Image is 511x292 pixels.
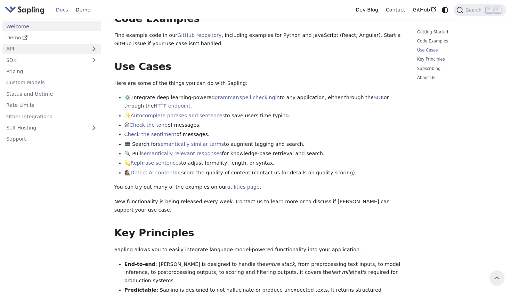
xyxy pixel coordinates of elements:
[5,5,47,15] a: Sapling.ai
[124,150,402,158] li: 🔍 Pull for knowledge-base retrieval and search.
[124,260,402,285] li: : [PERSON_NAME] is designed to handle the , from preprocessing text inputs, to model inference, t...
[2,123,101,133] a: Self-Hosting
[158,141,224,147] a: semantically similar terms
[114,61,402,73] h2: Use Cases
[87,55,101,65] button: Expand sidebar category 'SDK'
[114,79,402,88] p: Here are some of the things you can do with Sapling:
[124,132,177,137] a: Check the sentiment
[417,56,498,63] a: Key Principles
[72,5,94,15] a: Demo
[131,113,225,118] a: Autocomplete phrases and sentences
[177,32,221,38] a: GitHub repository
[2,33,101,43] a: Demo
[215,95,275,100] a: grammar/spell checking
[2,100,101,110] a: Rate Limits
[124,159,402,167] li: 💫 to adjust formality, length, or syntax.
[154,103,190,109] a: HTTP endpoint
[130,122,168,128] a: Check the tone
[2,111,101,121] a: Other Integrations
[114,246,402,254] p: Sapling allows you to easily integrate language model-powered functionality into your application.
[2,66,101,77] a: Pricing
[124,121,402,129] li: 😀 of messages.
[124,169,402,177] li: 🕵🏽‍♀️ or score the quality of content (contact us for details on quality scoring).
[417,65,498,72] a: Subscribing
[124,261,155,267] strong: End-to-end
[382,5,409,15] a: Contact
[141,151,222,156] a: semantically relevant responses
[352,5,382,15] a: Dev Blog
[417,74,498,81] a: About Us
[114,183,402,191] p: You can try out many of the examples on our .
[265,261,295,267] em: entire stack
[409,5,440,15] a: GitHub
[417,47,498,54] a: Use Cases
[227,184,259,190] a: utilities page
[374,95,384,100] a: SDK
[131,160,181,166] a: Rephrase sentences
[124,112,402,120] li: ✨ to save users time typing.
[2,44,87,54] a: API
[5,5,44,15] img: Sapling.ai
[124,131,402,139] li: of messages.
[114,198,402,214] p: New functionality is being released every week. Contact us to learn more or to discuss if [PERSON...
[2,134,101,144] a: Support
[131,170,175,175] a: Detect AI content
[494,7,501,13] kbd: K
[417,29,498,35] a: Getting Started
[114,31,402,48] p: Find example code in our , including examples for Python and JavaScript (React, Angular). Start a...
[440,5,450,15] button: Switch between dark and light mode (currently system mode)
[87,44,101,54] button: Expand sidebar category 'API'
[2,89,101,99] a: Status and Uptime
[463,7,486,13] span: Search
[2,21,101,31] a: Welcome
[2,78,101,88] a: Custom Models
[454,4,506,16] button: Search (Command+K)
[331,269,352,275] em: last mile
[124,140,402,149] li: 🟰 Search for to augment tagging and search.
[489,270,504,285] button: Scroll back to top
[417,38,498,45] a: Code Examples
[52,5,72,15] a: Docs
[114,227,402,239] h2: Key Principles
[486,7,493,13] kbd: ⌘
[2,55,87,65] a: SDK
[114,13,402,25] h2: Code Examples
[124,94,402,110] li: ⚙️ Integrate deep learning-powered into any application, either through the or through the .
